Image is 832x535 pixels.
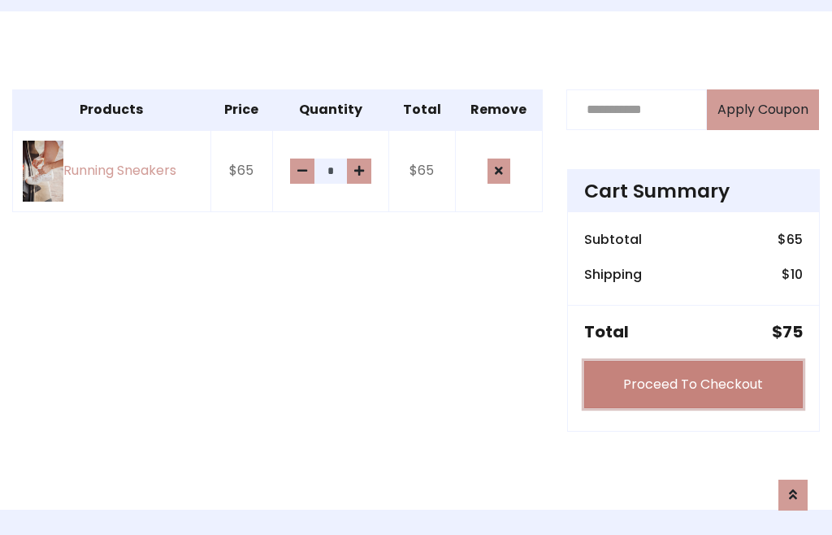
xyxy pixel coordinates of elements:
td: $65 [210,130,272,212]
span: 65 [786,230,803,249]
h6: $ [782,267,803,282]
th: Products [13,89,211,130]
th: Remove [455,89,542,130]
th: Total [388,89,455,130]
a: Proceed To Checkout [584,361,803,408]
th: Quantity [273,89,388,130]
h6: $ [778,232,803,247]
span: 75 [782,320,803,343]
button: Apply Coupon [707,89,819,130]
a: Running Sneakers [23,141,201,202]
span: 10 [791,265,803,284]
h4: Cart Summary [584,180,803,202]
h6: Subtotal [584,232,642,247]
h5: Total [584,322,629,341]
td: $65 [388,130,455,212]
h5: $ [772,322,803,341]
th: Price [210,89,272,130]
h6: Shipping [584,267,642,282]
